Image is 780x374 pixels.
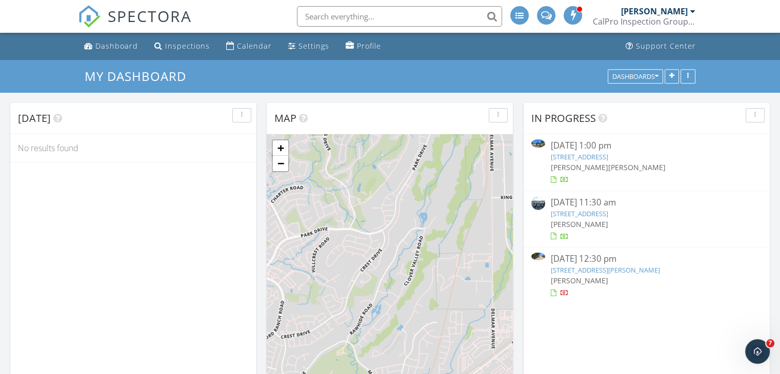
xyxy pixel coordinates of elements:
img: 9523516%2Freports%2F82a422d3-e3fe-439c-b1b3-eb2ba9f060b3%2Fcover_photos%2FlfGfC0nvT1vk9PkNNyJ2%2F... [531,253,545,260]
img: streetview [531,196,545,210]
span: In Progress [531,111,596,125]
a: Zoom out [273,156,288,171]
div: Dashboards [612,73,658,80]
div: CalPro Inspection Group Sac [593,16,695,27]
iframe: Intercom live chat [745,339,770,364]
input: Search everything... [297,6,502,27]
span: [PERSON_NAME] [550,219,608,229]
div: Support Center [636,41,696,51]
span: [DATE] [18,111,51,125]
div: [DATE] 1:00 pm [550,139,743,152]
div: Dashboard [95,41,138,51]
div: Calendar [237,41,272,51]
a: [DATE] 1:00 pm [STREET_ADDRESS] [PERSON_NAME][PERSON_NAME] [531,139,762,185]
a: Profile [342,37,385,56]
img: The Best Home Inspection Software - Spectora [78,5,101,28]
a: My Dashboard [85,68,195,85]
div: [DATE] 11:30 am [550,196,743,209]
a: Dashboard [80,37,142,56]
span: [PERSON_NAME] [550,162,608,172]
img: 9478573%2Fcover_photos%2FqxAJypjBMqPmiimGaOTY%2Fsmall.jpg [531,139,545,147]
span: SPECTORA [108,5,192,27]
span: [PERSON_NAME] [550,276,608,285]
a: SPECTORA [78,14,192,35]
div: [DATE] 12:30 pm [550,253,743,265]
div: Inspections [165,41,210,51]
a: Settings [284,37,333,56]
span: Map [274,111,296,125]
a: [DATE] 12:30 pm [STREET_ADDRESS][PERSON_NAME] [PERSON_NAME] [531,253,762,298]
a: [STREET_ADDRESS] [550,209,608,218]
div: Profile [357,41,381,51]
span: 7 [766,339,774,347]
a: [STREET_ADDRESS][PERSON_NAME] [550,265,659,275]
a: Calendar [222,37,276,56]
a: Inspections [150,37,214,56]
span: [PERSON_NAME] [608,162,665,172]
div: [PERSON_NAME] [621,6,688,16]
div: No results found [10,134,256,162]
a: [DATE] 11:30 am [STREET_ADDRESS] [PERSON_NAME] [531,196,762,242]
a: Support Center [622,37,700,56]
a: [STREET_ADDRESS] [550,152,608,161]
button: Dashboards [608,69,663,84]
a: Zoom in [273,140,288,156]
div: Settings [298,41,329,51]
